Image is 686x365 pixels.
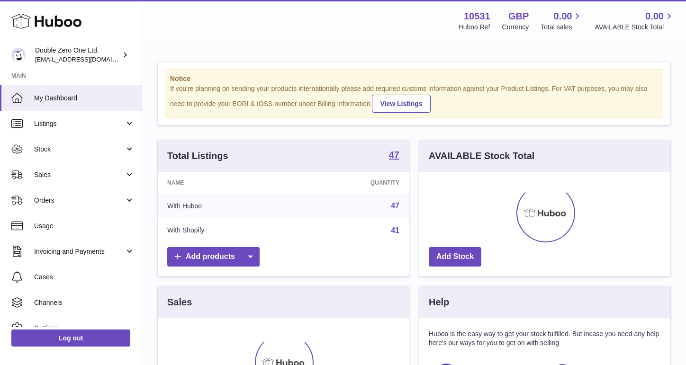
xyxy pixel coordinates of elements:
div: Double Zero One Ltd. [35,46,120,64]
a: 47 [391,202,399,210]
td: With Shopify [158,218,293,243]
span: Invoicing and Payments [34,247,125,256]
a: Add Stock [429,247,481,267]
span: AVAILABLE Stock Total [595,23,675,32]
span: Channels [34,298,135,307]
span: 0.00 [645,10,664,23]
a: 47 [389,150,399,161]
p: Huboo is the easy way to get your stock fulfilled. But incase you need any help here's our ways f... [429,329,661,347]
div: Currency [502,23,529,32]
span: Settings [34,324,135,333]
strong: 47 [389,150,399,160]
th: Name [158,172,293,194]
a: 41 [391,226,399,234]
h3: Help [429,296,449,309]
span: [EMAIL_ADDRESS][DOMAIN_NAME] [35,55,139,63]
a: View Listings [372,95,430,113]
strong: GBP [508,10,529,23]
a: 0.00 Total sales [541,10,583,32]
a: 0.00 AVAILABLE Stock Total [595,10,675,32]
td: With Huboo [158,194,293,218]
h3: Sales [167,296,192,309]
strong: 10531 [464,10,490,23]
strong: Notice [170,74,658,83]
span: 0.00 [554,10,572,23]
span: Listings [34,119,125,128]
h3: Total Listings [167,150,228,162]
span: Cases [34,273,135,282]
a: Log out [11,329,130,347]
span: My Dashboard [34,94,135,103]
div: Huboo Ref [459,23,490,32]
span: Stock [34,145,125,154]
span: Usage [34,222,135,231]
img: hello@001skincare.com [11,48,26,62]
span: Orders [34,196,125,205]
div: If you're planning on sending your products internationally please add required customs informati... [170,84,658,113]
a: Add products [167,247,260,267]
th: Quantity [293,172,409,194]
span: Total sales [541,23,583,32]
span: Sales [34,170,125,179]
h3: AVAILABLE Stock Total [429,150,534,162]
